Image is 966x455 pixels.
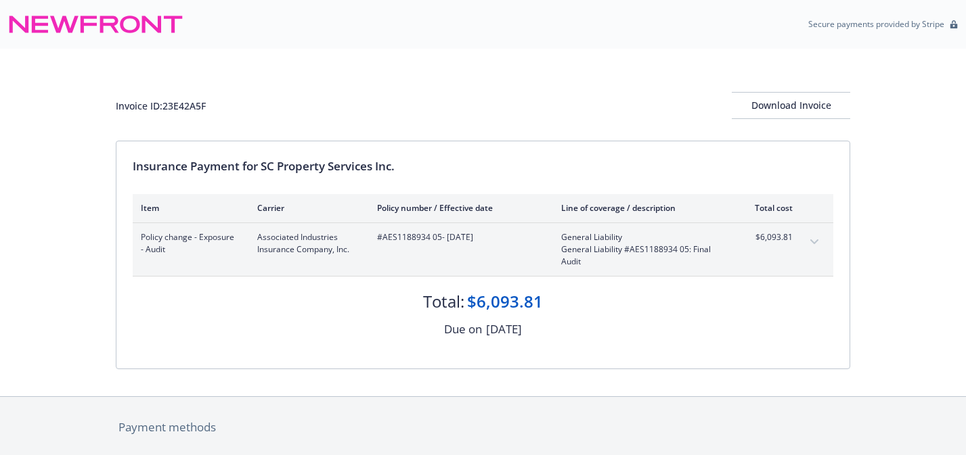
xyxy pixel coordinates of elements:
div: Line of coverage / description [561,202,720,214]
div: $6,093.81 [467,290,543,313]
span: $6,093.81 [742,231,793,243]
div: Total: [423,290,464,313]
span: Associated Industries Insurance Company, Inc. [257,231,355,256]
span: General LiabilityGeneral Liability #AES1188934 05: Final Audit [561,231,720,268]
div: Payment methods [118,418,848,436]
span: General Liability [561,231,720,243]
div: Download Invoice [732,93,850,118]
span: Policy change - Exposure - Audit [141,231,236,256]
button: Download Invoice [732,92,850,119]
span: #AES1188934 05 - [DATE] [377,231,540,243]
div: Due on [444,320,482,338]
p: Secure payments provided by Stripe [808,18,944,30]
div: Policy change - Exposure - AuditAssociated Industries Insurance Company, Inc.#AES1188934 05- [DAT... [133,223,833,276]
div: Insurance Payment for SC Property Services Inc. [133,158,833,175]
span: General Liability #AES1188934 05: Final Audit [561,243,720,268]
div: Invoice ID: 23E42A5F [116,99,206,113]
div: Item [141,202,236,214]
div: Total cost [742,202,793,214]
div: [DATE] [486,320,522,338]
div: Carrier [257,202,355,214]
button: expand content [804,231,825,253]
div: Policy number / Effective date [377,202,540,214]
